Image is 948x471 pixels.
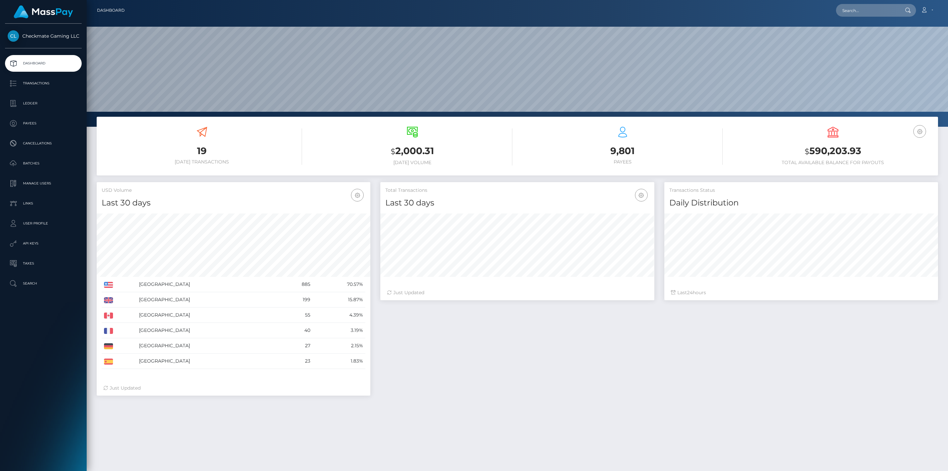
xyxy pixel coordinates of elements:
[671,289,931,296] div: Last hours
[385,187,649,194] h5: Total Transactions
[137,308,279,323] td: [GEOGRAPHIC_DATA]
[137,354,279,369] td: [GEOGRAPHIC_DATA]
[391,147,395,156] small: $
[279,308,313,323] td: 55
[97,3,125,17] a: Dashboard
[5,275,82,292] a: Search
[313,354,365,369] td: 1.83%
[102,197,365,209] h4: Last 30 days
[5,33,82,39] span: Checkmate Gaming LLC
[137,277,279,292] td: [GEOGRAPHIC_DATA]
[104,297,113,303] img: GB.png
[8,178,79,188] p: Manage Users
[5,255,82,272] a: Taxes
[104,282,113,288] img: US.png
[104,328,113,334] img: FR.png
[669,197,933,209] h4: Daily Distribution
[8,30,19,42] img: Checkmate Gaming LLC
[313,277,365,292] td: 70.57%
[5,95,82,112] a: Ledger
[805,147,809,156] small: $
[103,385,364,392] div: Just Updated
[313,308,365,323] td: 4.39%
[137,292,279,308] td: [GEOGRAPHIC_DATA]
[5,235,82,252] a: API Keys
[5,55,82,72] a: Dashboard
[8,78,79,88] p: Transactions
[8,118,79,128] p: Payees
[5,75,82,92] a: Transactions
[313,323,365,338] td: 3.19%
[687,290,693,296] span: 24
[279,277,313,292] td: 885
[8,198,79,208] p: Links
[8,158,79,168] p: Batches
[8,98,79,108] p: Ledger
[102,159,302,165] h6: [DATE] Transactions
[279,292,313,308] td: 199
[313,292,365,308] td: 15.87%
[313,338,365,354] td: 2.15%
[8,218,79,228] p: User Profile
[8,58,79,68] p: Dashboard
[102,187,365,194] h5: USD Volume
[104,343,113,349] img: DE.png
[104,313,113,319] img: CA.png
[522,144,723,157] h3: 9,801
[387,289,647,296] div: Just Updated
[385,197,649,209] h4: Last 30 days
[522,159,723,165] h6: Payees
[279,323,313,338] td: 40
[137,338,279,354] td: [GEOGRAPHIC_DATA]
[8,279,79,289] p: Search
[8,239,79,249] p: API Keys
[669,187,933,194] h5: Transactions Status
[137,323,279,338] td: [GEOGRAPHIC_DATA]
[5,155,82,172] a: Batches
[312,144,512,158] h3: 2,000.31
[8,138,79,148] p: Cancellations
[733,144,933,158] h3: 590,203.93
[836,4,899,17] input: Search...
[14,5,73,18] img: MassPay Logo
[104,359,113,365] img: ES.png
[733,160,933,165] h6: Total Available Balance for Payouts
[5,195,82,212] a: Links
[5,115,82,132] a: Payees
[8,259,79,269] p: Taxes
[279,338,313,354] td: 27
[102,144,302,157] h3: 19
[312,160,512,165] h6: [DATE] Volume
[5,135,82,152] a: Cancellations
[5,215,82,232] a: User Profile
[5,175,82,192] a: Manage Users
[279,354,313,369] td: 23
